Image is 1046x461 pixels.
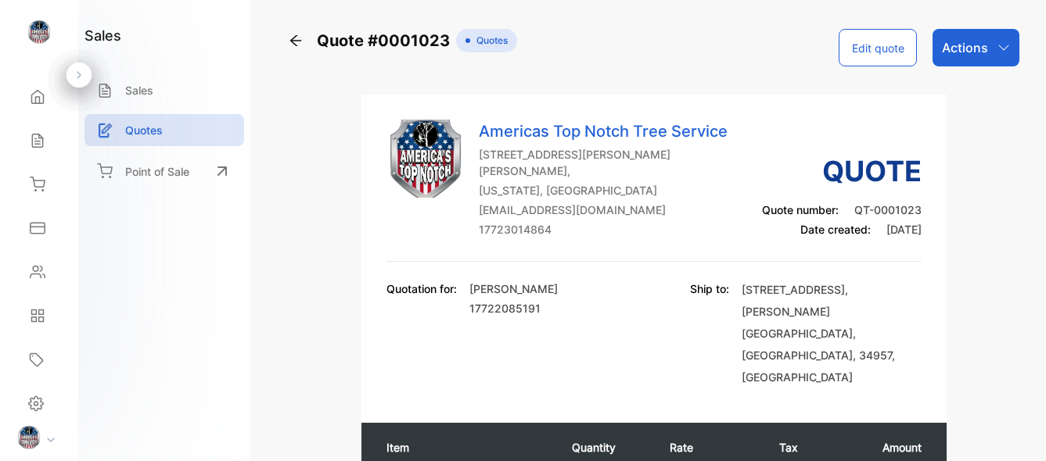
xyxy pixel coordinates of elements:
[27,20,51,44] img: logo
[84,74,244,106] a: Sales
[853,348,892,362] span: , 34957
[933,29,1019,66] button: Actions
[386,120,465,198] img: Company Logo
[942,38,988,57] p: Actions
[839,29,917,66] button: Edit quote
[469,300,558,316] p: 17722085191
[84,25,121,46] h1: sales
[690,281,729,388] p: Ship to:
[844,439,921,456] p: Amount
[386,281,457,297] p: Quotation for:
[742,283,845,296] span: [STREET_ADDRESS]
[479,120,737,143] p: Americas Top Notch Tree Service
[125,163,189,180] p: Point of Sale
[125,82,153,98] p: Sales
[854,203,922,216] span: QT-0001023
[762,221,922,238] p: Date created:
[125,122,163,138] p: Quotes
[470,34,508,48] span: Quotes
[469,281,558,297] p: [PERSON_NAME]
[886,223,922,236] span: [DATE]
[479,146,737,179] p: [STREET_ADDRESS][PERSON_NAME][PERSON_NAME],
[779,439,814,456] p: Tax
[479,182,737,198] p: [US_STATE], [GEOGRAPHIC_DATA]
[84,114,244,146] a: Quotes
[84,154,244,188] a: Point of Sale
[479,202,737,218] p: [EMAIL_ADDRESS][DOMAIN_NAME]
[17,426,41,449] img: profile
[479,221,737,238] p: 17723014864
[572,439,638,456] p: Quantity
[742,283,853,340] span: , [PERSON_NAME][GEOGRAPHIC_DATA]
[386,439,541,456] p: Item
[670,439,748,456] p: Rate
[762,202,922,218] p: Quote number:
[317,29,456,52] span: Quote #0001023
[762,150,922,192] h3: Quote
